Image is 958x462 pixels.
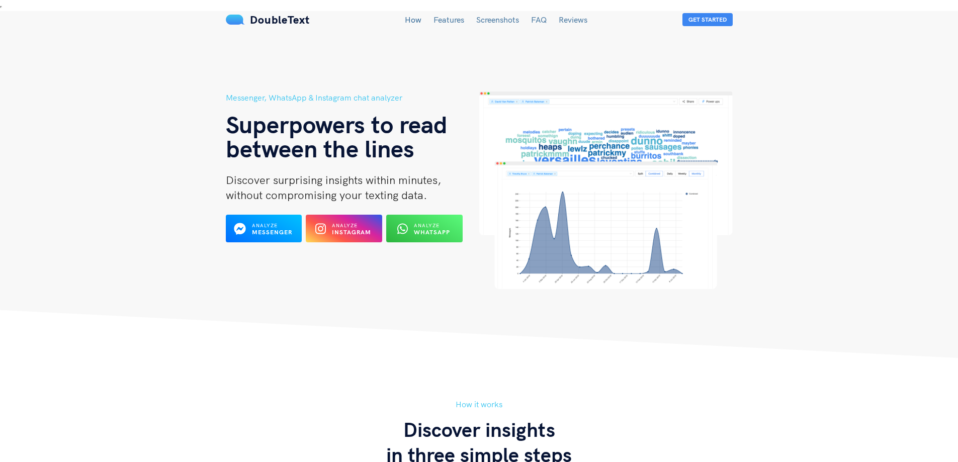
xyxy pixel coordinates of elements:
[433,15,464,25] a: Features
[226,15,245,25] img: mS3x8y1f88AAAAABJRU5ErkJggg==
[226,398,733,411] h5: How it works
[226,215,302,242] button: Analyze Messenger
[226,133,414,163] span: between the lines
[386,215,463,242] button: Analyze WhatsApp
[479,91,733,289] img: hero
[531,15,547,25] a: FAQ
[476,15,519,25] a: Screenshots
[226,91,479,104] h5: Messenger, WhatsApp & Instagram chat analyzer
[226,188,427,202] span: without compromising your texting data.
[332,228,371,236] b: Instagram
[226,109,448,139] span: Superpowers to read
[405,15,421,25] a: How
[559,15,587,25] a: Reviews
[414,222,440,229] span: Analyze
[226,228,302,237] a: Analyze Messenger
[226,173,441,187] span: Discover surprising insights within minutes,
[682,13,733,26] button: Get Started
[332,222,358,229] span: Analyze
[306,215,382,242] button: Analyze Instagram
[386,228,463,237] a: Analyze WhatsApp
[414,228,450,236] b: WhatsApp
[250,13,310,27] span: DoubleText
[226,13,310,27] a: DoubleText
[306,228,382,237] a: Analyze Instagram
[252,222,278,229] span: Analyze
[252,228,292,236] b: Messenger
